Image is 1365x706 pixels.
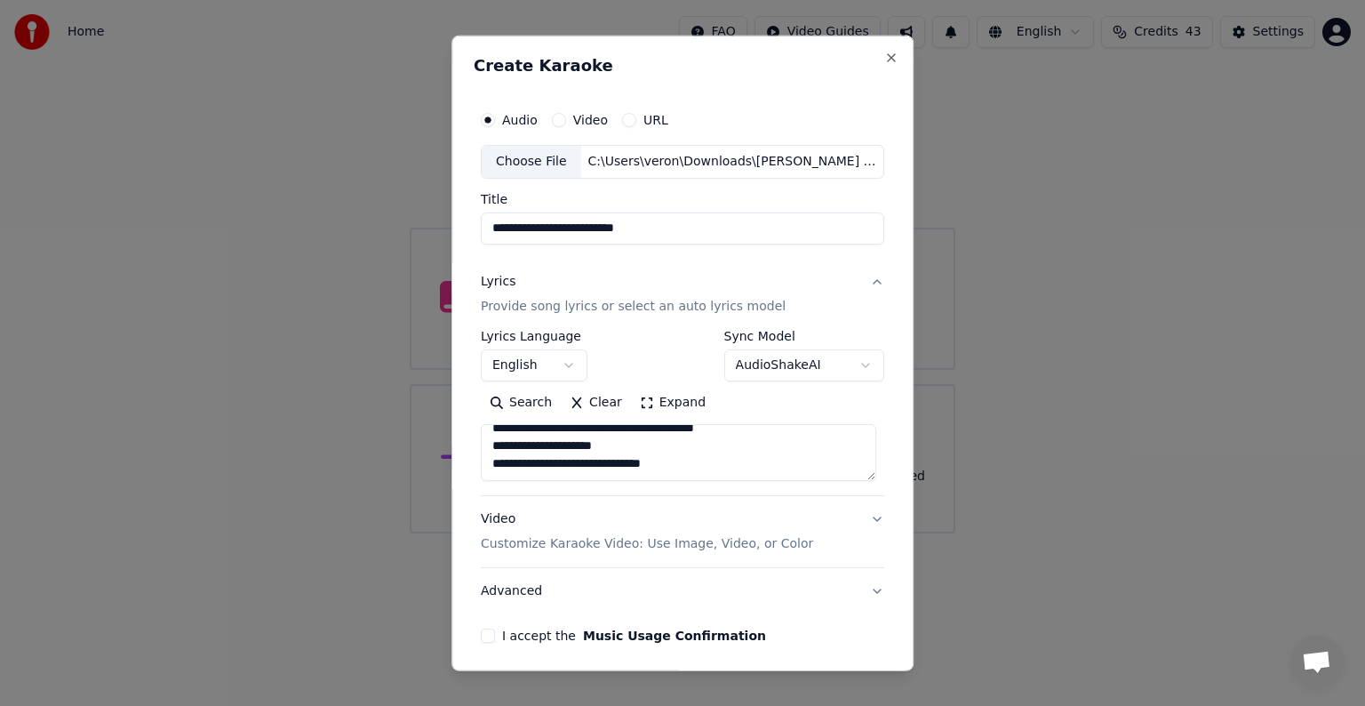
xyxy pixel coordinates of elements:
label: Title [481,193,884,205]
p: Customize Karaoke Video: Use Image, Video, or Color [481,535,813,553]
div: C:\Users\veron\Downloads\[PERSON_NAME] - I'll Never Go (Lyrics) [PERSON_NAME] Collection.mp3 [581,153,883,171]
div: Lyrics [481,273,515,291]
label: Video [573,114,608,126]
button: I accept the [583,630,766,642]
button: Search [481,389,561,417]
label: Lyrics Language [481,330,587,342]
button: LyricsProvide song lyrics or select an auto lyrics model [481,259,884,330]
div: LyricsProvide song lyrics or select an auto lyrics model [481,330,884,495]
label: Sync Model [724,330,884,342]
label: Audio [502,114,538,126]
label: URL [643,114,668,126]
label: I accept the [502,630,766,642]
button: Expand [631,389,714,417]
div: Choose File [482,146,581,178]
h2: Create Karaoke [474,58,891,74]
button: Clear [561,389,631,417]
p: Provide song lyrics or select an auto lyrics model [481,298,786,316]
div: Video [481,510,813,553]
button: VideoCustomize Karaoke Video: Use Image, Video, or Color [481,496,884,567]
button: Advanced [481,568,884,614]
